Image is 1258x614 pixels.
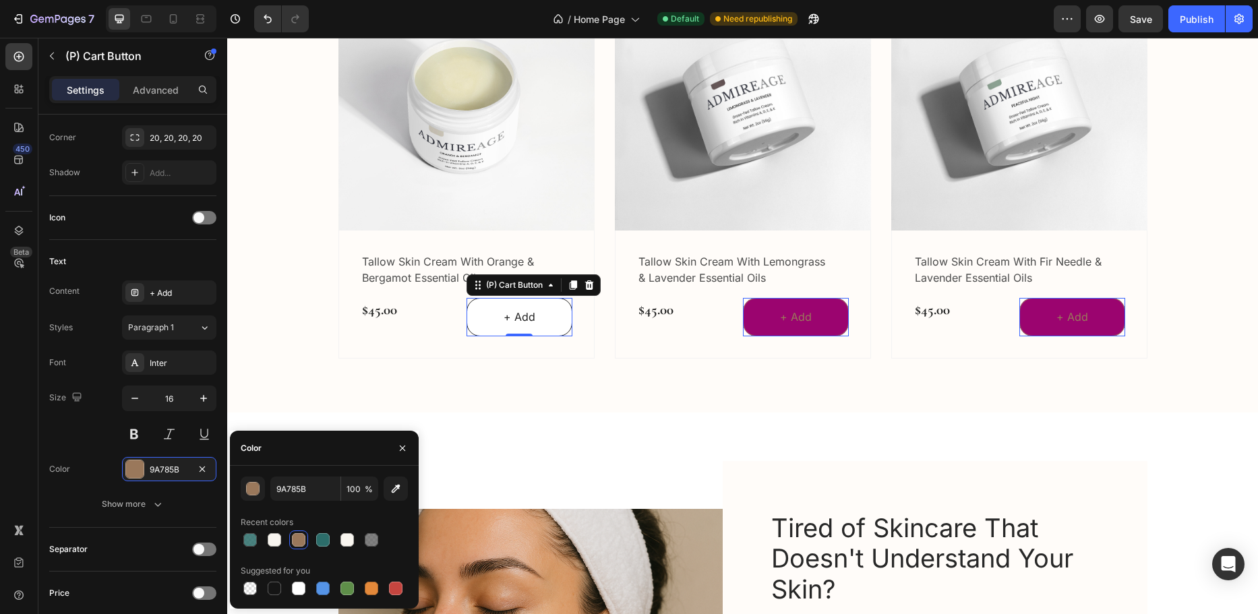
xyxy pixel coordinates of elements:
[792,260,898,299] button: + Add
[410,260,448,284] div: $45.00
[133,214,324,249] a: tallow skin cream with orange & bergamot essential oils
[150,132,213,144] div: 20, 20, 20, 20
[829,270,861,289] div: + Add
[1130,13,1152,25] span: Save
[241,516,293,528] div: Recent colors
[671,13,699,25] span: Default
[49,492,216,516] button: Show more
[686,214,876,249] a: tallow skin cream with fir needle & lavender essential oils
[49,389,85,407] div: Size
[5,5,100,32] button: 7
[686,260,724,284] div: $45.00
[543,474,873,569] h2: Tired of Skincare That Doesn't Understand Your Skin?
[49,212,65,224] div: Icon
[410,214,600,249] a: tallow skin cream with lemongrass & lavender essential oils
[49,321,73,334] div: Styles
[241,442,262,454] div: Color
[128,321,174,334] span: Paragraph 1
[516,260,622,299] button: + Add
[133,83,179,97] p: Advanced
[102,497,164,511] div: Show more
[65,48,180,64] p: (P) Cart Button
[1118,5,1163,32] button: Save
[241,565,310,577] div: Suggested for you
[276,270,308,289] div: Rich Text Editor. Editing area: main
[10,247,32,257] div: Beta
[13,144,32,154] div: 450
[723,13,792,25] span: Need republishing
[1180,12,1214,26] div: Publish
[49,285,80,297] div: Content
[49,357,66,369] div: Font
[365,483,373,495] span: %
[49,255,66,268] div: Text
[254,5,309,32] div: Undo/Redo
[276,270,308,289] p: + Add
[49,166,80,179] div: Shadow
[49,587,69,599] div: Price
[49,463,70,475] div: Color
[67,83,104,97] p: Settings
[49,543,88,555] div: Separator
[150,167,213,179] div: Add...
[239,260,345,299] button: + Add
[133,260,171,284] div: $45.00
[88,11,94,27] p: 7
[122,315,216,340] button: Paragraph 1
[49,131,76,144] div: Corner
[553,270,585,289] div: + Add
[1168,5,1225,32] button: Publish
[256,241,318,253] div: (P) Cart Button
[568,12,571,26] span: /
[150,357,213,369] div: Inter
[150,464,189,476] div: 9A785B
[574,12,625,26] span: Home Page
[1212,548,1245,580] div: Open Intercom Messenger
[270,477,340,501] input: Eg: FFFFFF
[227,38,1258,614] iframe: Design area
[150,287,213,299] div: + Add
